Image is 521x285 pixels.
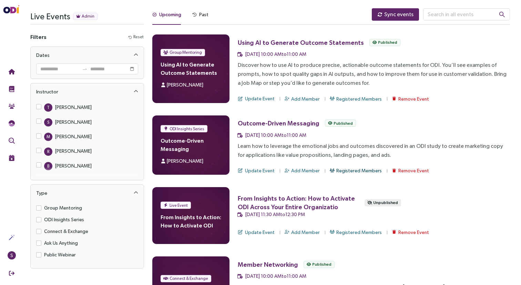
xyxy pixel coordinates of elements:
img: Training [9,86,15,92]
span: search [499,11,505,18]
h4: From Insights to Action: How to Activate ODI Across Your Entire Organizatio [161,213,221,230]
button: Remove Event [392,95,429,103]
button: Community [4,99,19,114]
button: Reset [128,33,144,41]
div: Past [199,11,208,18]
span: Add Member [291,167,320,174]
span: Reset [133,34,144,40]
span: Remove Event [398,228,429,236]
span: Registered Members [336,167,382,174]
span: [DATE] 11:30 AM to 12:30 PM [245,212,305,217]
span: swap-right [82,66,88,72]
div: [PERSON_NAME] [55,133,92,140]
img: JTBD Needs Framework [9,120,15,126]
span: Admin [82,13,94,20]
div: [PERSON_NAME] [55,162,92,170]
button: Update Event [238,228,275,236]
span: Connect & Exchange [170,275,208,282]
img: Live Events [9,155,15,161]
div: Learn how to leverage the emotional jobs and outcomes discovered in an ODI study to create market... [238,142,510,160]
img: Community [9,103,15,109]
span: S [10,251,13,259]
span: Connect & Exchange [41,227,91,235]
button: Actions [4,230,19,245]
span: Public Webinar [41,251,79,258]
button: Sign Out [4,266,19,281]
button: Registered Members [330,166,382,175]
button: Registered Members [330,228,382,236]
span: [DATE] 10:00 AM to 11:00 AM [245,132,306,138]
button: Registered Members [330,95,382,103]
span: B [47,162,49,170]
div: From Insights to Action: How to Activate ODI Across Your Entire Organizatio [238,194,359,211]
span: Registered Members [336,95,382,103]
span: Ask Us Anything [41,239,81,247]
span: S [47,118,49,126]
span: Unpublished [373,199,398,206]
button: Outcome Validation [4,133,19,148]
span: [PERSON_NAME] [167,82,203,88]
div: Dates [36,51,50,59]
h4: Using AI to Generate Outcome Statements [161,60,221,77]
div: Dates [31,47,144,63]
span: Add Member [291,228,320,236]
button: Home [4,64,19,79]
span: ODI Insights Series [41,216,87,223]
span: Live Event [170,202,188,209]
span: [DATE] 10:00 AM to 11:00 AM [245,273,306,279]
span: Update Event [245,167,275,174]
button: search [493,8,511,20]
span: Update Event [245,228,275,236]
span: Sync events [384,10,413,19]
button: Add Member [285,166,320,175]
div: Instructor [36,88,58,96]
div: Type [36,189,47,197]
div: Discover how to use AI to produce precise, actionable outcome statements for ODI. You’ll see exam... [238,61,510,88]
div: Outcome-Driven Messaging [238,119,319,128]
span: M [47,133,50,141]
span: T [47,103,50,112]
button: Update Event [238,166,275,175]
span: Update Event [245,95,275,102]
div: Upcoming [159,11,181,18]
button: Live Events [4,150,19,165]
h4: Filters [30,33,47,41]
button: Needs Framework [4,116,19,131]
img: Actions [9,234,15,241]
span: Live Events [30,10,70,22]
button: Add Member [285,228,320,236]
button: Training [4,81,19,96]
img: Outcome Validation [9,138,15,144]
div: Using AI to Generate Outcome Statements [238,38,364,47]
span: to [82,66,88,72]
span: Registered Members [336,228,382,236]
div: Instructor [31,83,144,100]
span: [DATE] 10:00 AM to 11:00 AM [245,51,306,57]
span: Group Mentoring [41,204,85,212]
span: Published [378,39,397,46]
button: Add Member [285,95,320,103]
div: [PERSON_NAME] [55,103,92,111]
input: Search in all events [423,8,510,20]
button: Remove Event [392,228,429,236]
span: [PERSON_NAME] [167,158,203,164]
span: Published [312,261,331,268]
button: Remove Event [392,166,429,175]
button: Sync events [372,8,419,21]
div: [PERSON_NAME] [55,118,92,126]
div: Type [31,185,144,201]
div: Member Networking [238,260,298,269]
button: S [4,248,19,263]
span: Remove Event [398,95,429,103]
span: Remove Event [398,167,429,174]
span: R [47,147,49,156]
span: Add Member [291,95,320,103]
span: Group Mentoring [170,49,202,56]
span: ODI Insights Series [170,125,204,132]
h4: Outcome-Driven Messaging [161,136,221,153]
div: [PERSON_NAME] [55,147,92,155]
button: Update Event [238,94,275,103]
span: Published [334,120,353,127]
